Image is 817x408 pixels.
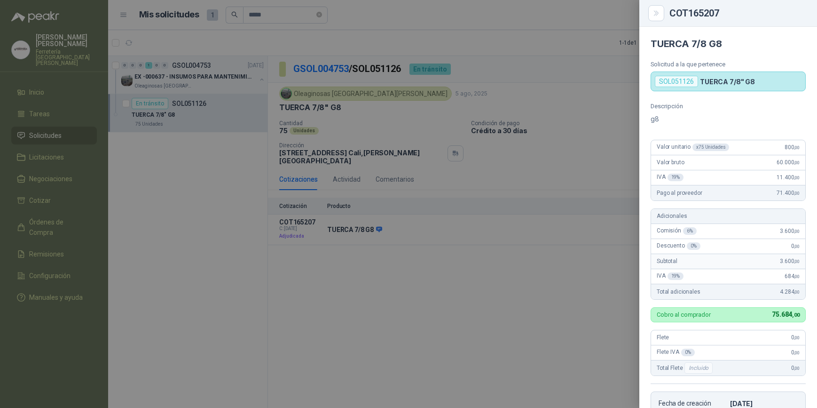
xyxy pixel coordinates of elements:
div: 0 % [681,349,695,356]
p: [DATE] [730,400,798,408]
span: ,00 [794,259,800,264]
span: ,00 [792,312,800,318]
span: Flete [657,334,669,341]
span: Subtotal [657,258,677,264]
div: 0 % [687,242,700,250]
p: g8 [651,113,806,125]
span: 3.600 [780,228,800,234]
span: ,00 [794,350,800,355]
span: 71.400 [777,190,800,196]
p: TUERCA 7/8" G8 [700,78,755,86]
span: Descuento [657,242,700,250]
span: ,00 [794,175,800,180]
span: ,00 [794,191,800,196]
span: 0 [791,334,800,341]
div: 19 % [668,174,684,181]
span: 0 [791,349,800,356]
span: ,00 [794,145,800,150]
span: 75.684 [772,311,800,318]
span: ,00 [794,229,800,234]
span: 0 [791,365,800,371]
span: 0 [791,243,800,249]
div: 6 % [683,227,697,235]
span: IVA [657,174,683,181]
div: Total adicionales [651,284,805,299]
span: Comisión [657,227,697,235]
div: Incluido [684,362,713,374]
span: Pago al proveedor [657,190,702,196]
span: Valor bruto [657,159,684,166]
span: IVA [657,272,683,280]
span: Valor unitario [657,144,729,151]
p: Descripción [651,103,806,110]
span: ,00 [794,160,800,165]
p: Fecha de creación [659,400,726,408]
div: 19 % [668,272,684,280]
span: ,00 [794,274,800,279]
span: ,00 [794,289,800,295]
h4: TUERCA 7/8 G8 [651,38,806,49]
div: x 75 Unidades [692,144,729,151]
div: COT165207 [669,8,806,18]
span: 3.600 [780,258,800,264]
span: Total Flete [657,362,715,374]
span: 800 [785,144,800,151]
span: ,00 [794,244,800,249]
span: Flete IVA [657,349,695,356]
p: Solicitud a la que pertenece [651,61,806,68]
span: 11.400 [777,174,800,181]
span: ,00 [794,366,800,371]
p: Cobro al comprador [657,312,711,318]
div: Adicionales [651,209,805,224]
span: 684 [785,273,800,280]
span: 60.000 [777,159,800,166]
span: 4.284 [780,288,800,295]
span: ,00 [794,335,800,340]
div: SOL051126 [655,76,698,87]
button: Close [651,8,662,19]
